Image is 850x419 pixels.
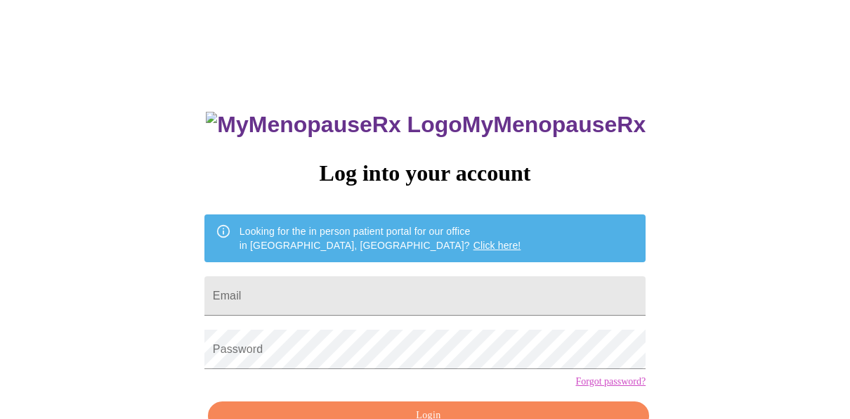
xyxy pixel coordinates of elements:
h3: Log into your account [204,160,646,186]
div: Looking for the in person patient portal for our office in [GEOGRAPHIC_DATA], [GEOGRAPHIC_DATA]? [240,219,521,258]
img: MyMenopauseRx Logo [206,112,462,138]
h3: MyMenopauseRx [206,112,646,138]
a: Forgot password? [575,376,646,387]
a: Click here! [473,240,521,251]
